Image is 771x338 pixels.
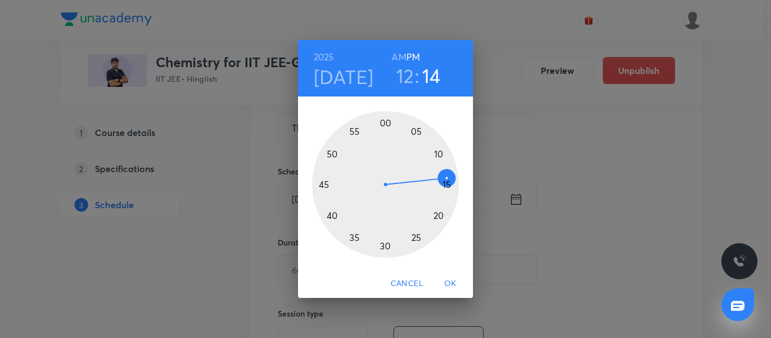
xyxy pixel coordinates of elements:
button: Cancel [386,273,428,294]
h3: : [415,64,419,87]
button: 14 [422,64,441,87]
button: 2025 [314,49,334,65]
span: Cancel [391,276,423,291]
button: [DATE] [314,65,374,89]
span: OK [437,276,464,291]
button: OK [432,273,468,294]
button: PM [406,49,420,65]
button: AM [392,49,406,65]
button: 12 [396,64,414,87]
